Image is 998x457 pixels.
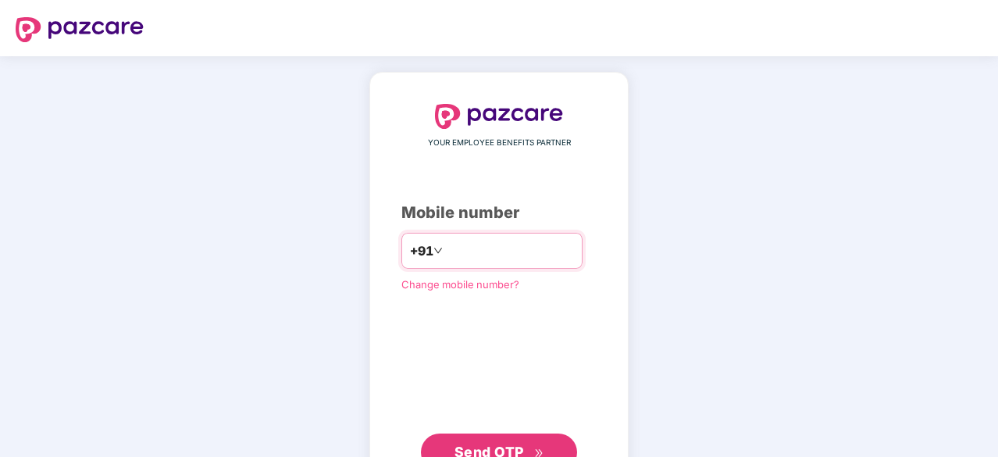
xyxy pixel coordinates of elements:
span: down [433,246,443,255]
a: Change mobile number? [401,278,519,291]
img: logo [16,17,144,42]
div: Mobile number [401,201,597,225]
span: +91 [410,241,433,261]
span: YOUR EMPLOYEE BENEFITS PARTNER [428,137,571,149]
img: logo [435,104,563,129]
